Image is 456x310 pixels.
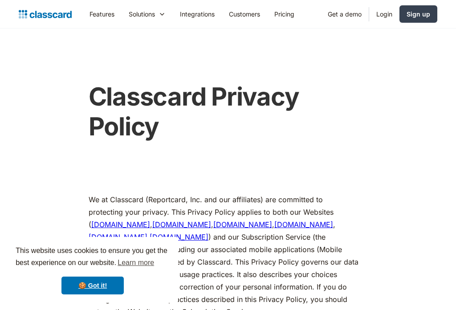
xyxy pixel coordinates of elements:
a: [DOMAIN_NAME] [89,232,147,241]
a: home [19,8,72,20]
div: Solutions [129,9,155,19]
a: learn more about cookies [116,256,155,269]
div: Solutions [122,4,173,24]
div: cookieconsent [7,237,178,303]
a: [DOMAIN_NAME] [274,220,333,229]
a: dismiss cookie message [61,277,124,294]
a: Integrations [173,4,222,24]
a: Login [369,4,399,24]
div: Sign up [407,9,430,19]
a: Customers [222,4,267,24]
span: This website uses cookies to ensure you get the best experience on our website. [16,245,170,269]
a: [DOMAIN_NAME] [152,220,211,229]
a: Pricing [267,4,301,24]
h1: Classcard Privacy Policy [89,82,359,142]
a: [DOMAIN_NAME] [150,232,208,241]
a: [DOMAIN_NAME] [91,220,150,229]
a: [DOMAIN_NAME] [213,220,272,229]
a: Features [82,4,122,24]
a: Sign up [399,5,437,23]
a: Get a demo [321,4,369,24]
